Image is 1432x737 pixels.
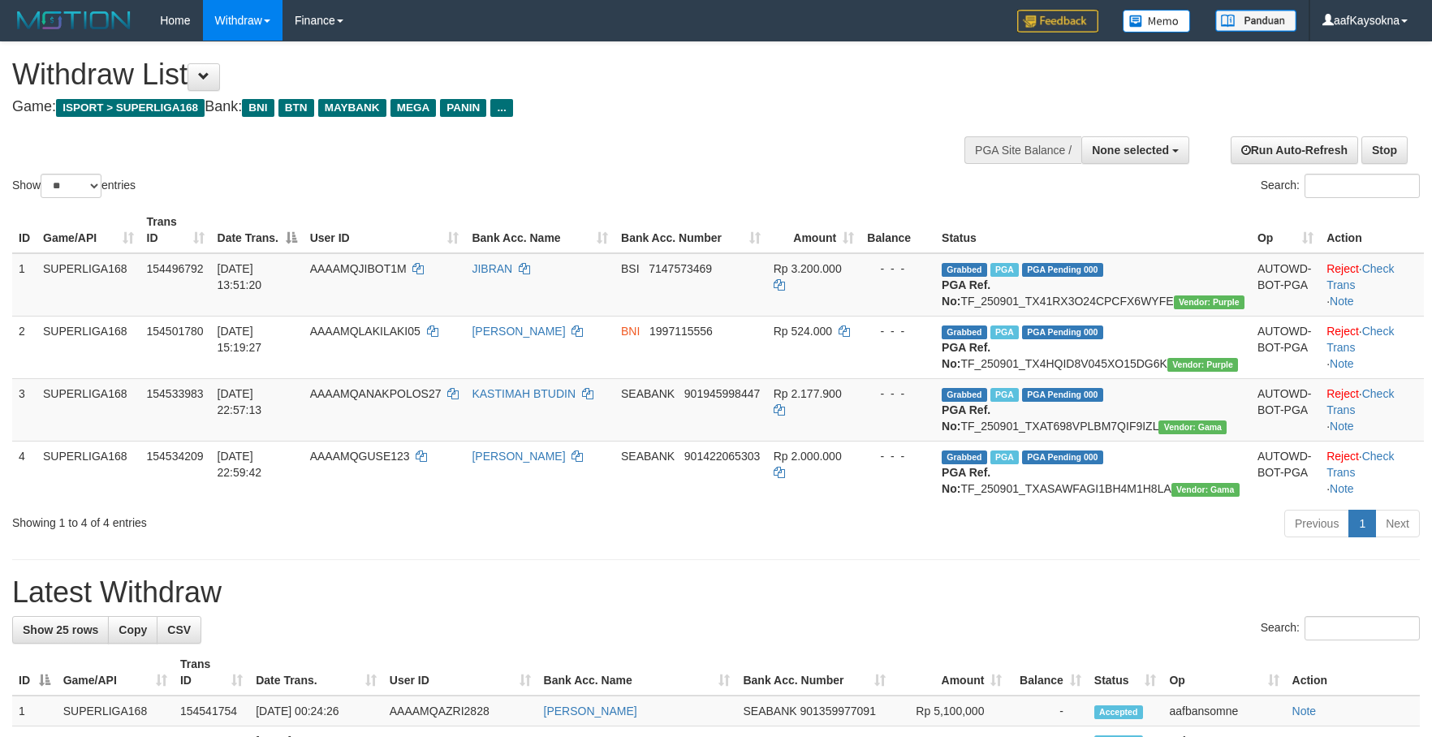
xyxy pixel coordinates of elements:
span: Accepted [1094,705,1143,719]
th: Amount: activate to sort column ascending [767,207,861,253]
a: Reject [1326,325,1359,338]
span: Vendor URL: https://trx4.1velocity.biz [1174,295,1244,309]
a: Note [1330,482,1354,495]
th: ID [12,207,37,253]
td: Rp 5,100,000 [892,696,1008,726]
a: Check Trans [1326,325,1394,354]
span: SEABANK [621,450,675,463]
input: Search: [1305,174,1420,198]
span: Show 25 rows [23,623,98,636]
b: PGA Ref. No: [942,341,990,370]
span: Copy [119,623,147,636]
span: None selected [1092,144,1169,157]
h1: Latest Withdraw [12,576,1420,609]
td: AUTOWD-BOT-PGA [1251,378,1320,441]
span: 154533983 [147,387,204,400]
td: · · [1320,316,1424,378]
a: Note [1330,295,1354,308]
span: Marked by aafsoycanthlai [990,325,1019,339]
span: MAYBANK [318,99,386,117]
span: Rp 2.000.000 [774,450,842,463]
th: Trans ID: activate to sort column ascending [174,649,249,696]
td: [DATE] 00:24:26 [249,696,383,726]
span: Copy 901945998447 to clipboard [684,387,760,400]
td: 154541754 [174,696,249,726]
th: Balance: activate to sort column ascending [1008,649,1087,696]
span: Marked by aafsoumeymey [990,263,1019,277]
div: - - - [867,386,929,402]
span: Marked by aafchoeunmanni [990,388,1019,402]
span: AAAAMQANAKPOLOS27 [310,387,442,400]
img: MOTION_logo.png [12,8,136,32]
th: Bank Acc. Name: activate to sort column ascending [537,649,737,696]
div: PGA Site Balance / [964,136,1081,164]
a: Previous [1284,510,1349,537]
th: Status [935,207,1251,253]
label: Show entries [12,174,136,198]
a: Run Auto-Refresh [1231,136,1358,164]
span: [DATE] 22:59:42 [218,450,262,479]
td: · · [1320,378,1424,441]
a: Stop [1361,136,1408,164]
th: Game/API: activate to sort column ascending [37,207,140,253]
th: Op: activate to sort column ascending [1162,649,1285,696]
span: CSV [167,623,191,636]
th: Trans ID: activate to sort column ascending [140,207,211,253]
span: ISPORT > SUPERLIGA168 [56,99,205,117]
td: 4 [12,441,37,503]
span: AAAAMQGUSE123 [310,450,410,463]
a: [PERSON_NAME] [472,450,565,463]
td: AUTOWD-BOT-PGA [1251,316,1320,378]
span: PGA Pending [1022,263,1103,277]
th: Bank Acc. Number: activate to sort column ascending [736,649,892,696]
a: JIBRAN [472,262,512,275]
div: - - - [867,448,929,464]
h1: Withdraw List [12,58,938,91]
th: ID: activate to sort column descending [12,649,57,696]
th: Date Trans.: activate to sort column descending [211,207,304,253]
span: BSI [621,262,640,275]
span: Copy 7147573469 to clipboard [649,262,712,275]
b: PGA Ref. No: [942,466,990,495]
a: Note [1292,705,1317,718]
span: PANIN [440,99,486,117]
span: Vendor URL: https://trx4.1velocity.biz [1167,358,1238,372]
a: Check Trans [1326,262,1394,291]
td: AUTOWD-BOT-PGA [1251,441,1320,503]
td: 1 [12,253,37,317]
td: - [1008,696,1087,726]
th: User ID: activate to sort column ascending [304,207,466,253]
span: Rp 2.177.900 [774,387,842,400]
th: Bank Acc. Name: activate to sort column ascending [465,207,615,253]
th: Status: activate to sort column ascending [1088,649,1163,696]
span: BTN [278,99,314,117]
span: AAAAMQJIBOT1M [310,262,407,275]
td: TF_250901_TX41RX3O24CPCFX6WYFE [935,253,1251,317]
div: Showing 1 to 4 of 4 entries [12,508,584,531]
span: PGA Pending [1022,450,1103,464]
input: Search: [1305,616,1420,640]
span: Copy 1997115556 to clipboard [649,325,713,338]
a: 1 [1348,510,1376,537]
div: - - - [867,323,929,339]
td: · · [1320,253,1424,317]
span: ... [490,99,512,117]
span: Copy 901422065303 to clipboard [684,450,760,463]
span: Grabbed [942,263,987,277]
td: AUTOWD-BOT-PGA [1251,253,1320,317]
span: 154534209 [147,450,204,463]
a: [PERSON_NAME] [544,705,637,718]
td: TF_250901_TXAT698VPLBM7QIF9IZL [935,378,1251,441]
span: SEABANK [621,387,675,400]
td: SUPERLIGA168 [37,441,140,503]
button: None selected [1081,136,1189,164]
span: 154496792 [147,262,204,275]
span: Copy 901359977091 to clipboard [800,705,876,718]
span: Grabbed [942,388,987,402]
td: TF_250901_TX4HQID8V045XO15DG6K [935,316,1251,378]
a: Note [1330,357,1354,370]
th: Game/API: activate to sort column ascending [57,649,174,696]
span: Marked by aafchoeunmanni [990,450,1019,464]
a: Reject [1326,450,1359,463]
span: BNI [621,325,640,338]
